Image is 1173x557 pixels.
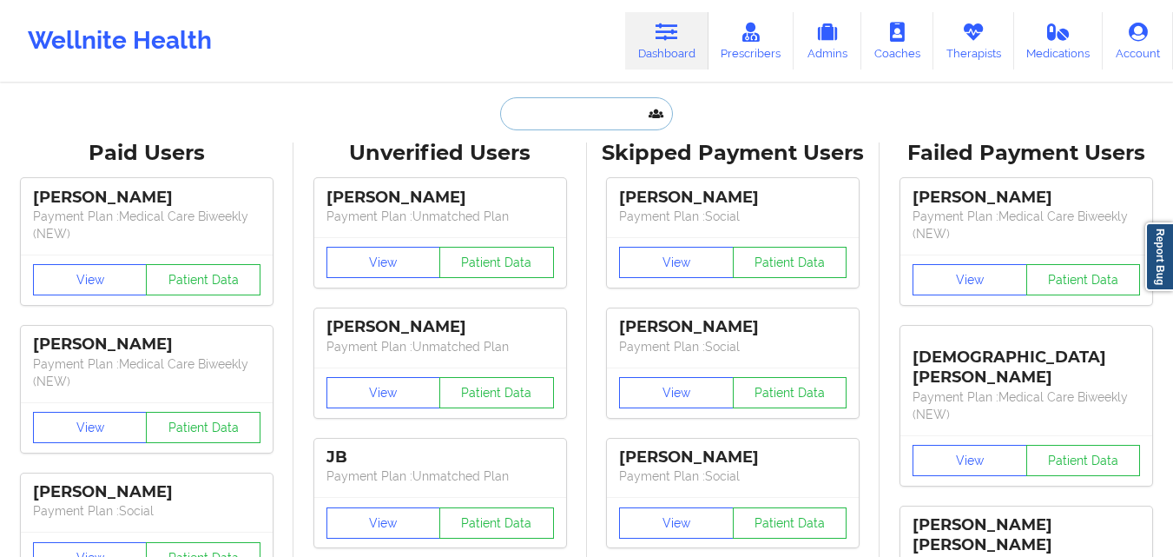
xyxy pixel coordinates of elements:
[708,12,794,70] a: Prescribers
[306,140,575,167] div: Unverified Users
[439,247,554,278] button: Patient Data
[1026,264,1141,295] button: Patient Data
[619,377,734,408] button: View
[733,247,847,278] button: Patient Data
[439,507,554,539] button: Patient Data
[326,467,554,485] p: Payment Plan : Unmatched Plan
[439,377,554,408] button: Patient Data
[33,502,260,520] p: Payment Plan : Social
[326,448,554,467] div: JB
[619,338,847,355] p: Payment Plan : Social
[326,317,554,337] div: [PERSON_NAME]
[326,377,441,408] button: View
[146,412,260,443] button: Patient Data
[794,12,861,70] a: Admins
[619,188,847,208] div: [PERSON_NAME]
[913,388,1140,423] p: Payment Plan : Medical Care Biweekly (NEW)
[619,208,847,225] p: Payment Plan : Social
[33,412,148,443] button: View
[625,12,708,70] a: Dashboard
[913,208,1140,242] p: Payment Plan : Medical Care Biweekly (NEW)
[326,208,554,225] p: Payment Plan : Unmatched Plan
[861,12,933,70] a: Coaches
[326,338,554,355] p: Payment Plan : Unmatched Plan
[1014,12,1104,70] a: Medications
[12,140,281,167] div: Paid Users
[733,507,847,539] button: Patient Data
[33,355,260,390] p: Payment Plan : Medical Care Biweekly (NEW)
[619,448,847,467] div: [PERSON_NAME]
[33,335,260,355] div: [PERSON_NAME]
[33,264,148,295] button: View
[599,140,868,167] div: Skipped Payment Users
[146,264,260,295] button: Patient Data
[33,208,260,242] p: Payment Plan : Medical Care Biweekly (NEW)
[619,467,847,485] p: Payment Plan : Social
[1026,445,1141,476] button: Patient Data
[913,264,1027,295] button: View
[326,247,441,278] button: View
[619,247,734,278] button: View
[913,188,1140,208] div: [PERSON_NAME]
[913,445,1027,476] button: View
[933,12,1014,70] a: Therapists
[913,515,1140,555] div: [PERSON_NAME] [PERSON_NAME]
[733,377,847,408] button: Patient Data
[326,188,554,208] div: [PERSON_NAME]
[619,317,847,337] div: [PERSON_NAME]
[326,507,441,539] button: View
[1103,12,1173,70] a: Account
[913,335,1140,388] div: [DEMOGRAPHIC_DATA][PERSON_NAME]
[33,188,260,208] div: [PERSON_NAME]
[892,140,1161,167] div: Failed Payment Users
[619,507,734,539] button: View
[33,482,260,502] div: [PERSON_NAME]
[1145,222,1173,291] a: Report Bug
